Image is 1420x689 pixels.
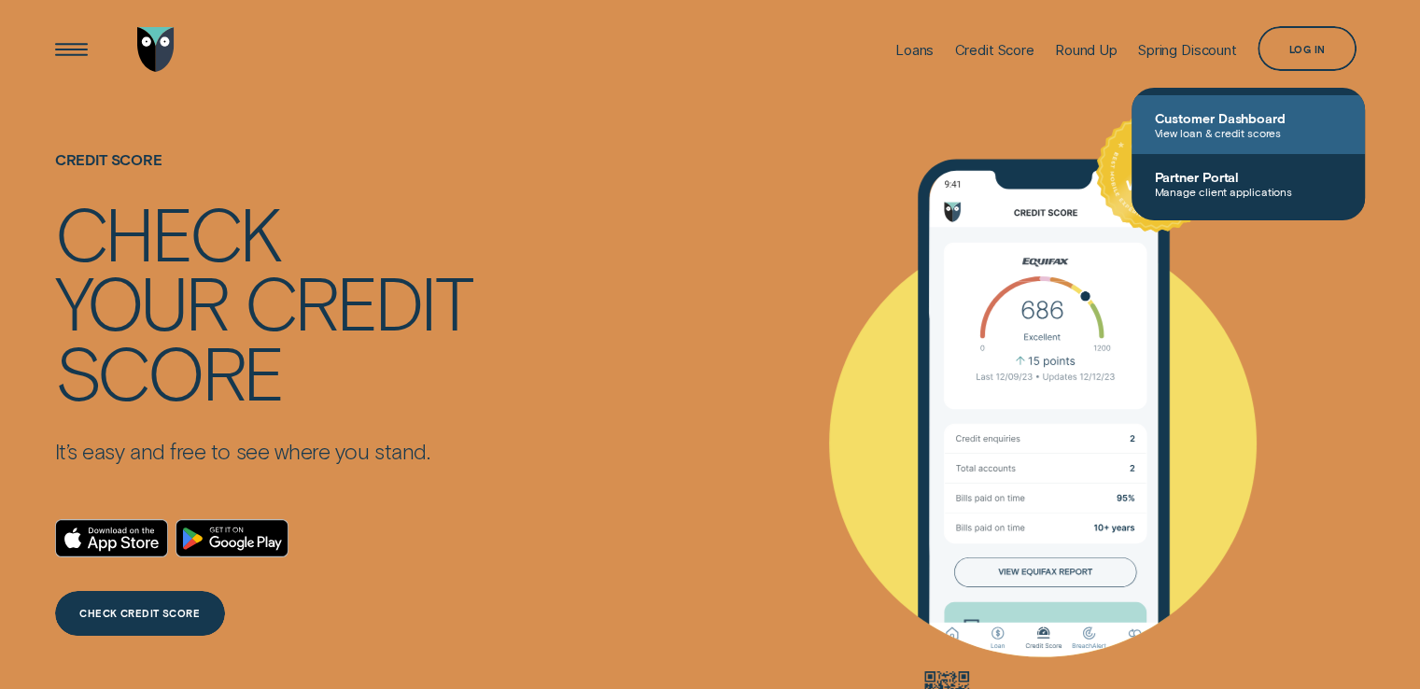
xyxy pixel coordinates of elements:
button: Log in [1258,26,1357,71]
div: Check [55,197,280,266]
span: View loan & credit scores [1154,126,1343,139]
a: Download on the App Store [55,519,168,557]
img: Wisr [137,27,175,72]
div: your [55,266,228,335]
div: Credit Score [954,41,1033,59]
div: Loans [895,41,934,59]
span: Customer Dashboard [1154,110,1343,126]
div: Round Up [1055,41,1118,59]
h1: Credit Score [55,151,471,197]
button: Open Menu [49,27,93,72]
div: credit [245,266,471,335]
h4: Check your credit score [55,197,471,405]
span: Partner Portal [1154,169,1343,185]
a: Partner PortalManage client applications [1132,154,1365,213]
p: It’s easy and free to see where you stand. [55,438,471,465]
a: Customer DashboardView loan & credit scores [1132,95,1365,154]
div: score [55,336,283,405]
span: Manage client applications [1154,185,1343,198]
a: Android App on Google Play [176,519,288,557]
div: Spring Discount [1138,41,1237,59]
a: CHECK CREDIT SCORE [55,591,225,636]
